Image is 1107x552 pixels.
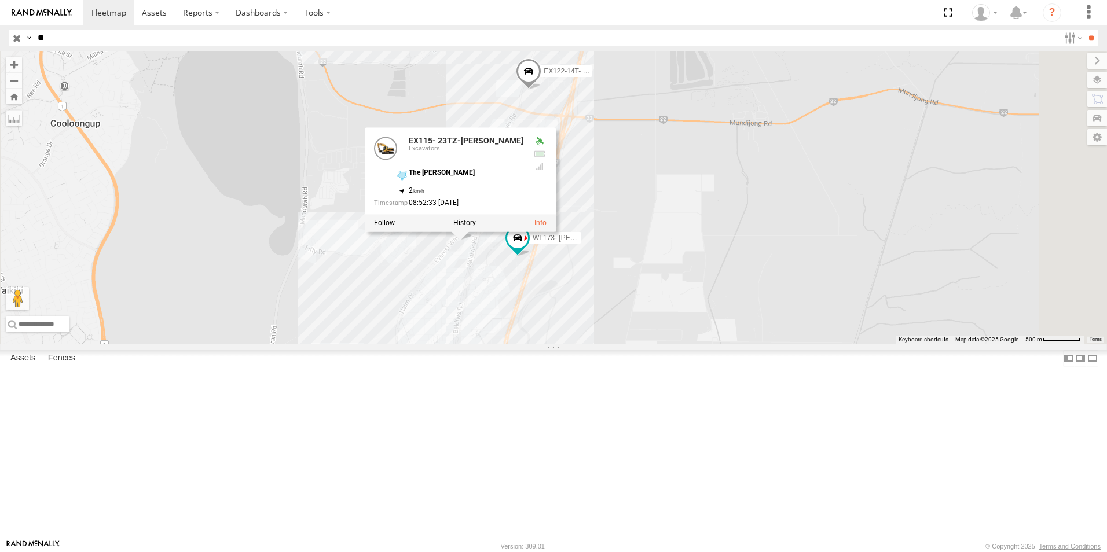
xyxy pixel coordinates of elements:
label: Search Query [24,30,34,46]
a: Visit our Website [6,540,60,552]
div: Mick Mullan [968,4,1002,21]
div: Version: 309.01 [501,543,545,550]
div: Date/time of location update [374,200,523,207]
label: Hide Summary Table [1087,350,1098,367]
button: Zoom in [6,57,22,72]
label: Dock Summary Table to the Right [1075,350,1086,367]
div: Excavators [409,146,523,153]
div: Valid GPS Fix [533,137,547,146]
a: Terms and Conditions [1039,543,1101,550]
button: Zoom out [6,72,22,89]
label: Fences [42,350,81,366]
label: Dock Summary Table to the Left [1063,350,1075,367]
span: WL173- [PERSON_NAME] [533,234,616,242]
label: Measure [6,110,22,126]
label: Map Settings [1087,129,1107,145]
a: Terms (opens in new tab) [1090,337,1102,342]
label: View Asset History [453,219,476,227]
div: © Copyright 2025 - [985,543,1101,550]
button: Zoom Home [6,89,22,104]
label: Realtime tracking of Asset [374,219,395,227]
img: rand-logo.svg [12,9,72,17]
button: Keyboard shortcuts [899,336,948,344]
a: View Asset Details [374,137,397,160]
button: Drag Pegman onto the map to open Street View [6,287,29,310]
button: Map Scale: 500 m per 62 pixels [1022,336,1084,344]
span: 2 [409,187,424,195]
a: EX115- 23TZ-[PERSON_NAME] [409,137,523,146]
div: The [PERSON_NAME] [409,170,523,177]
div: No voltage information received from this device. [533,149,547,159]
a: View Asset Details [534,219,547,227]
span: 500 m [1025,336,1042,343]
label: Assets [5,350,41,366]
span: Map data ©2025 Google [955,336,1018,343]
span: EX122-14T- [PERSON_NAME] [544,67,640,75]
i: ? [1043,3,1061,22]
label: Search Filter Options [1060,30,1084,46]
div: GSM Signal = 4 [533,162,547,171]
